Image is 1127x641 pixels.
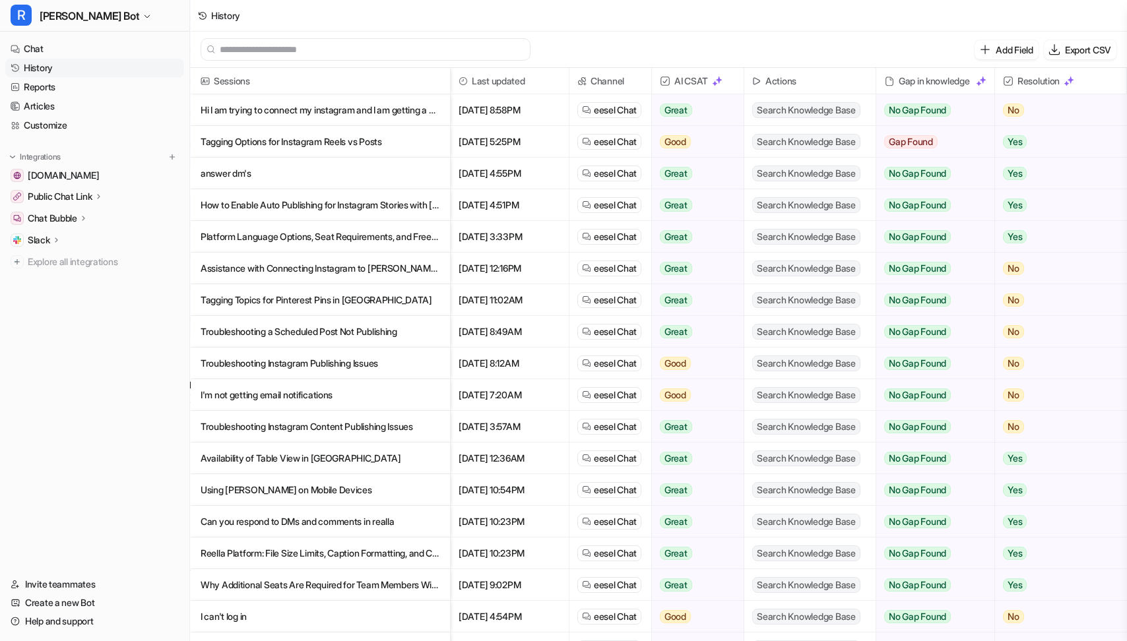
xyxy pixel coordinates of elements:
[975,40,1038,59] button: Add Field
[582,517,591,526] img: eeselChat
[752,292,860,308] span: Search Knowledge Base
[876,94,984,126] button: No Gap Found
[456,126,563,158] span: [DATE] 5:25PM
[456,506,563,537] span: [DATE] 10:23PM
[456,443,563,474] span: [DATE] 12:36AM
[884,198,951,212] span: No Gap Found
[594,388,637,402] span: eesel Chat
[456,316,563,348] span: [DATE] 8:49AM
[884,452,951,465] span: No Gap Found
[582,485,591,495] img: eeselChat
[13,171,21,179] img: getrella.com
[995,506,1116,537] button: Yes
[652,316,736,348] button: Great
[201,126,439,158] p: Tagging Options for Instagram Reels vs Posts
[660,388,691,402] span: Good
[752,229,860,245] span: Search Knowledge Base
[582,198,637,212] a: eesel Chat
[1003,135,1027,148] span: Yes
[28,212,77,225] p: Chat Bubble
[456,537,563,569] span: [DATE] 10:23PM
[652,284,736,316] button: Great
[582,610,637,623] a: eesel Chat
[876,126,984,158] button: Gap Found
[1003,547,1027,560] span: Yes
[582,549,591,558] img: eeselChat
[660,357,691,370] span: Good
[1065,43,1111,57] p: Export CSV
[582,264,591,273] img: eeselChat
[456,474,563,506] span: [DATE] 10:54PM
[660,547,692,560] span: Great
[652,253,736,284] button: Great
[1003,610,1024,623] span: No
[456,379,563,411] span: [DATE] 7:20AM
[1003,230,1027,243] span: Yes
[201,474,439,506] p: Using [PERSON_NAME] on Mobile Devices
[884,578,951,592] span: No Gap Found
[660,420,692,433] span: Great
[752,197,860,213] span: Search Knowledge Base
[201,253,439,284] p: Assistance with Connecting Instagram to [PERSON_NAME] Account
[5,594,184,612] a: Create a new Bot
[884,515,951,528] span: No Gap Found
[995,379,1116,411] button: No
[752,450,860,466] span: Search Knowledge Base
[1003,420,1024,433] span: No
[5,166,184,185] a: getrella.com[DOMAIN_NAME]
[201,443,439,474] p: Availability of Table View in [GEOGRAPHIC_DATA]
[594,483,637,497] span: eesel Chat
[1003,452,1027,465] span: Yes
[876,506,984,537] button: No Gap Found
[594,293,637,307] span: eesel Chat
[5,116,184,135] a: Customize
[752,260,860,276] span: Search Knowledge Base
[882,68,989,94] div: Gap in knowledge
[456,284,563,316] span: [DATE] 11:02AM
[995,601,1116,632] button: No
[884,357,951,370] span: No Gap Found
[201,379,439,411] p: I'm not getting email notifications
[582,327,591,336] img: eeselChat
[28,233,50,247] p: Slack
[582,357,637,370] a: eesel Chat
[582,200,591,210] img: eeselChat
[752,355,860,371] span: Search Knowledge Base
[995,158,1116,189] button: Yes
[652,126,736,158] button: Good
[201,411,439,443] p: Troubleshooting Instagram Content Publishing Issues
[5,59,184,77] a: History
[995,348,1116,379] button: No
[884,547,951,560] span: No Gap Found
[40,7,139,25] span: [PERSON_NAME] Bot
[660,104,692,117] span: Great
[652,443,736,474] button: Great
[884,420,951,433] span: No Gap Found
[652,348,736,379] button: Good
[660,578,692,592] span: Great
[582,106,591,115] img: eeselChat
[995,537,1116,569] button: Yes
[201,94,439,126] p: Hi I am trying to connect my instagram and I am getting a 400 session invalid er
[13,236,21,244] img: Slack
[876,348,984,379] button: No Gap Found
[660,452,692,465] span: Great
[876,379,984,411] button: No Gap Found
[456,569,563,601] span: [DATE] 9:02PM
[884,325,951,338] span: No Gap Found
[582,454,591,463] img: eeselChat
[652,601,736,632] button: Good
[8,152,17,162] img: expand menu
[594,135,637,148] span: eesel Chat
[456,68,563,94] span: Last updated
[582,452,637,465] a: eesel Chat
[995,94,1116,126] button: No
[594,547,637,560] span: eesel Chat
[5,253,184,271] a: Explore all integrations
[594,578,637,592] span: eesel Chat
[582,137,591,146] img: eeselChat
[652,474,736,506] button: Great
[5,150,65,164] button: Integrations
[876,601,984,632] button: No Gap Found
[201,189,439,221] p: How to Enable Auto Publishing for Instagram Stories with [PERSON_NAME]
